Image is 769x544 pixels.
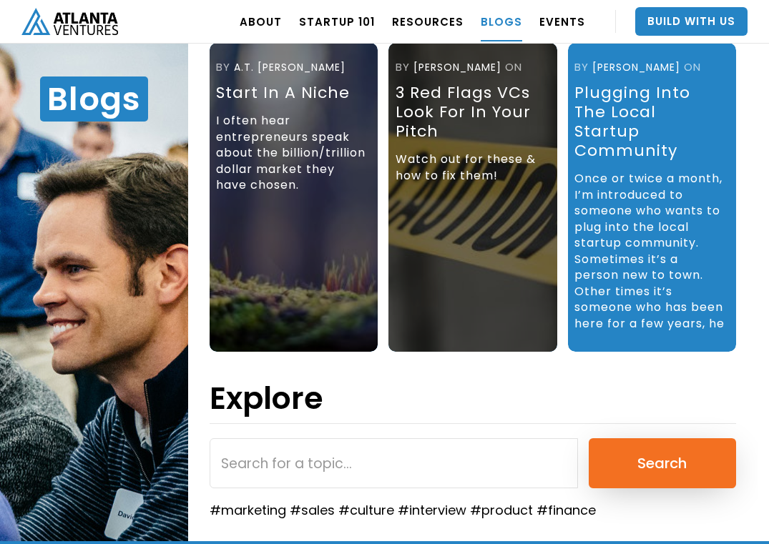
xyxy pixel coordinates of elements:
a: RESOURCES [392,1,464,41]
div: I often hear entrepreneurs speak about the billion/trillion dollar market they have chosen. [216,106,368,208]
div: by [396,59,410,76]
div: ON [684,59,701,76]
input: Search for a topic... [210,438,578,488]
a: ABOUT [240,1,282,41]
div: ON [505,59,522,76]
a: by[PERSON_NAME]ONPlugging into the Local Startup CommunityOnce or twice a month, I’m introduced t... [568,43,736,352]
a: by[PERSON_NAME]ON3 Red Flags VCs Look For In Your PitchWatch out for these & how to fix them! [388,43,557,352]
div: Watch out for these & how to fix them! [396,144,547,198]
div: Once or twice a month, I’m introduced to someone who wants to plug into the local startup communi... [574,164,726,346]
h1: Explore [210,380,323,416]
div: by [216,59,230,76]
div: A.T. [PERSON_NAME] [234,59,346,76]
div: by [574,59,589,76]
a: Startup 101 [299,1,375,41]
img: 3 Red Flags VCs Look For In Your Pitch [388,43,557,352]
div: Start in a niche [216,83,368,102]
div: Plugging into the Local Startup Community [574,83,726,160]
a: Build With Us [635,7,748,36]
div: 3 Red Flags VCs Look For In Your Pitch [396,83,547,141]
div: [PERSON_NAME] [592,59,680,76]
a: BLOGS [481,1,522,41]
a: EVENTS [539,1,585,41]
h1: Blogs [40,76,148,122]
p: #marketing #sales #culture #interview #product #finance [210,499,736,522]
a: byA.T. [PERSON_NAME]Start in a nicheI often hear entrepreneurs speak about the billion/trillion d... [210,43,378,352]
input: Search [589,438,736,488]
img: Start in a niche [210,43,378,352]
div: [PERSON_NAME] [413,59,501,76]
